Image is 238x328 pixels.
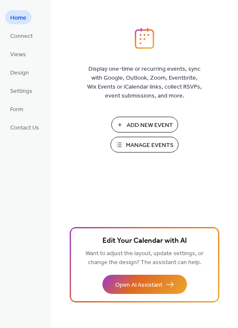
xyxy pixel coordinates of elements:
span: Edit Your Calendar with AI [102,235,187,247]
a: Connect [5,29,38,43]
span: Views [10,50,26,59]
span: Settings [10,87,32,96]
button: Add New Event [111,117,178,132]
span: Want to adjust the layout, update settings, or change the design? The assistant can help. [85,248,204,268]
span: Home [10,14,26,23]
span: Display one-time or recurring events, sync with Google, Outlook, Zoom, Eventbrite, Wix Events or ... [87,65,202,101]
span: Manage Events [126,141,173,150]
span: Contact Us [10,124,39,132]
span: Add New Event [127,121,173,130]
span: Open AI Assistant [115,281,162,290]
span: Design [10,69,29,78]
button: Open AI Assistant [102,275,187,294]
a: Design [5,65,34,79]
span: Connect [10,32,33,41]
a: Contact Us [5,120,44,134]
a: Settings [5,83,37,98]
button: Manage Events [110,137,178,152]
a: Views [5,47,31,61]
img: logo_icon.svg [135,28,154,49]
span: Form [10,105,23,114]
a: Form [5,102,28,116]
a: Home [5,10,31,24]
